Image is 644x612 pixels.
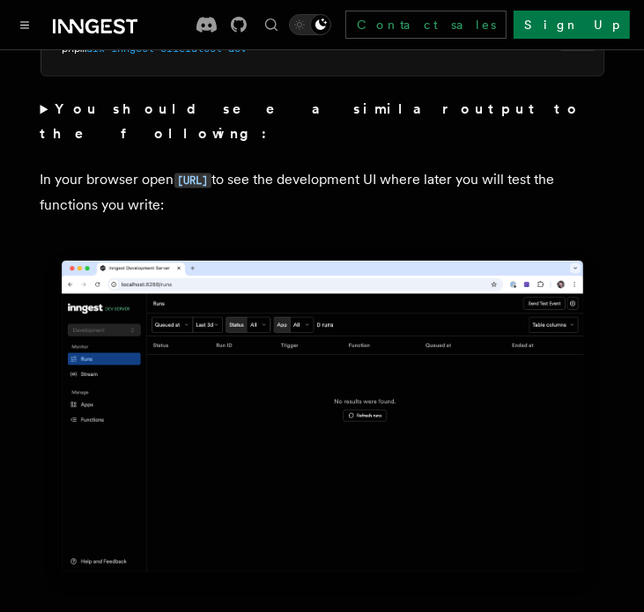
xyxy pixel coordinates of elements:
[41,168,604,218] p: In your browser open to see the development UI where later you will test the functions you write:
[41,101,582,143] strong: You should see a similar output to the following:
[289,14,331,35] button: Toggle dark mode
[261,14,282,35] button: Find something...
[14,14,35,35] button: Toggle navigation
[174,173,211,188] code: [URL]
[514,11,630,39] a: Sign Up
[41,247,604,601] img: Inngest Dev Server's 'Runs' tab with no data
[345,11,507,39] a: Contact sales
[41,98,604,147] summary: You should see a similar output to the following:
[174,172,211,188] a: [URL]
